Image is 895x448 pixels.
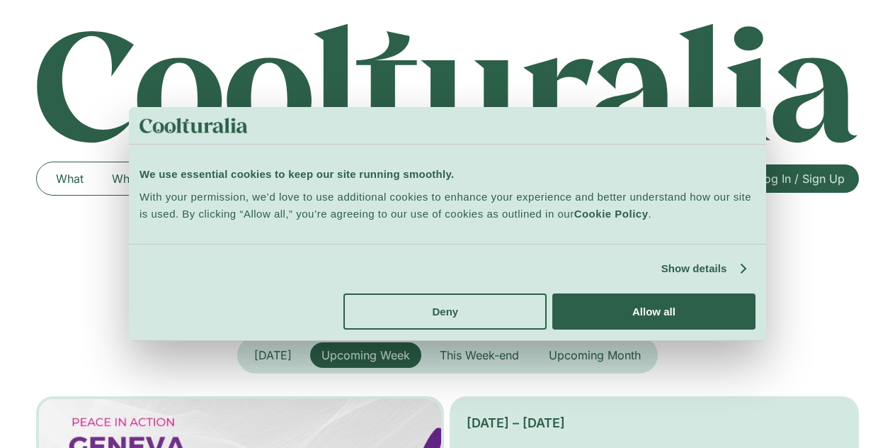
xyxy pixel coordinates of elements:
a: Log In / Sign Up [743,164,859,193]
nav: Menu [42,167,220,190]
a: Cookie Policy [574,208,649,220]
span: [DATE] [254,348,292,362]
span: Upcoming Month [549,348,641,362]
div: We use essential cookies to keep our site running smoothly. [139,166,756,183]
span: Upcoming Week [321,348,410,362]
button: Allow all [552,293,756,330]
img: logo [139,118,248,133]
span: . [649,208,652,220]
a: What [42,167,98,190]
a: When [98,167,156,190]
span: Log In / Sign Up [758,170,845,187]
p: Don’t just it, it! [36,242,860,303]
button: Deny [343,293,547,330]
div: [DATE] – [DATE] [467,413,842,432]
span: With your permission, we’d love to use additional cookies to enhance your experience and better u... [139,191,751,220]
a: Show details [661,260,745,277]
span: This Week-end [440,348,519,362]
